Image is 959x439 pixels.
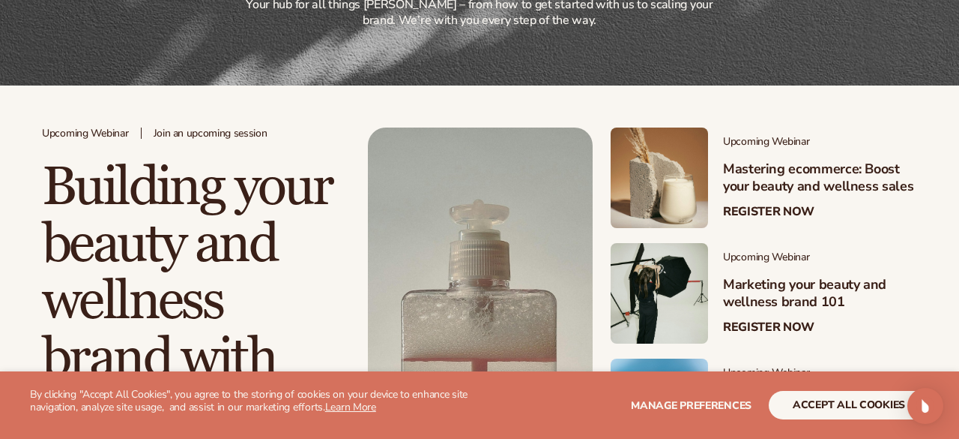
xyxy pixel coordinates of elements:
[325,400,376,414] a: Learn More
[723,320,814,335] a: Register Now
[42,128,129,140] span: Upcoming Webinar
[723,276,917,311] h3: Marketing your beauty and wellness brand 101
[30,389,479,414] p: By clicking "Accept All Cookies", you agree to the storing of cookies on your device to enhance s...
[154,128,267,140] span: Join an upcoming session
[631,391,751,419] button: Manage preferences
[723,367,917,380] span: Upcoming Webinar
[907,388,943,424] div: Open Intercom Messenger
[769,391,929,419] button: accept all cookies
[723,136,917,149] span: Upcoming Webinar
[723,205,814,219] a: Register Now
[723,251,917,264] span: Upcoming Webinar
[631,398,751,413] span: Manage preferences
[723,161,917,196] h3: Mastering ecommerce: Boost your beauty and wellness sales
